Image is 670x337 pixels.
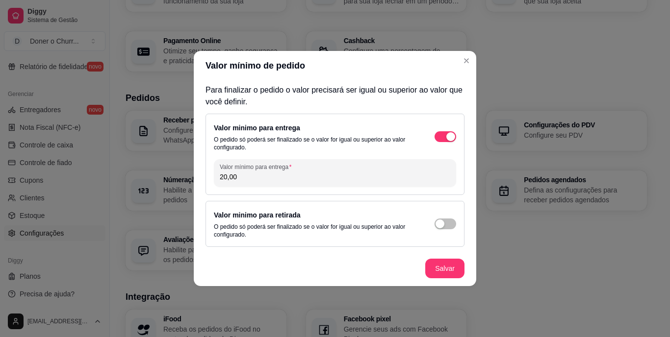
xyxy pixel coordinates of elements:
[194,51,476,80] header: Valor mínimo de pedido
[220,163,295,171] label: Valor mínimo para entrega
[459,53,474,69] button: Close
[214,136,415,151] p: O pedido só poderá ser finalizado se o valor for igual ou superior ao valor configurado.
[214,211,301,219] label: Valor minimo para retirada
[214,124,300,132] label: Valor minimo para entrega
[425,259,464,278] button: Salvar
[206,84,464,108] p: Para finalizar o pedido o valor precisará ser igual ou superior ao valor que você definir.
[220,172,450,182] input: Valor mínimo para entrega
[214,223,415,239] p: O pedido só poderá ser finalizado se o valor for igual ou superior ao valor configurado.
